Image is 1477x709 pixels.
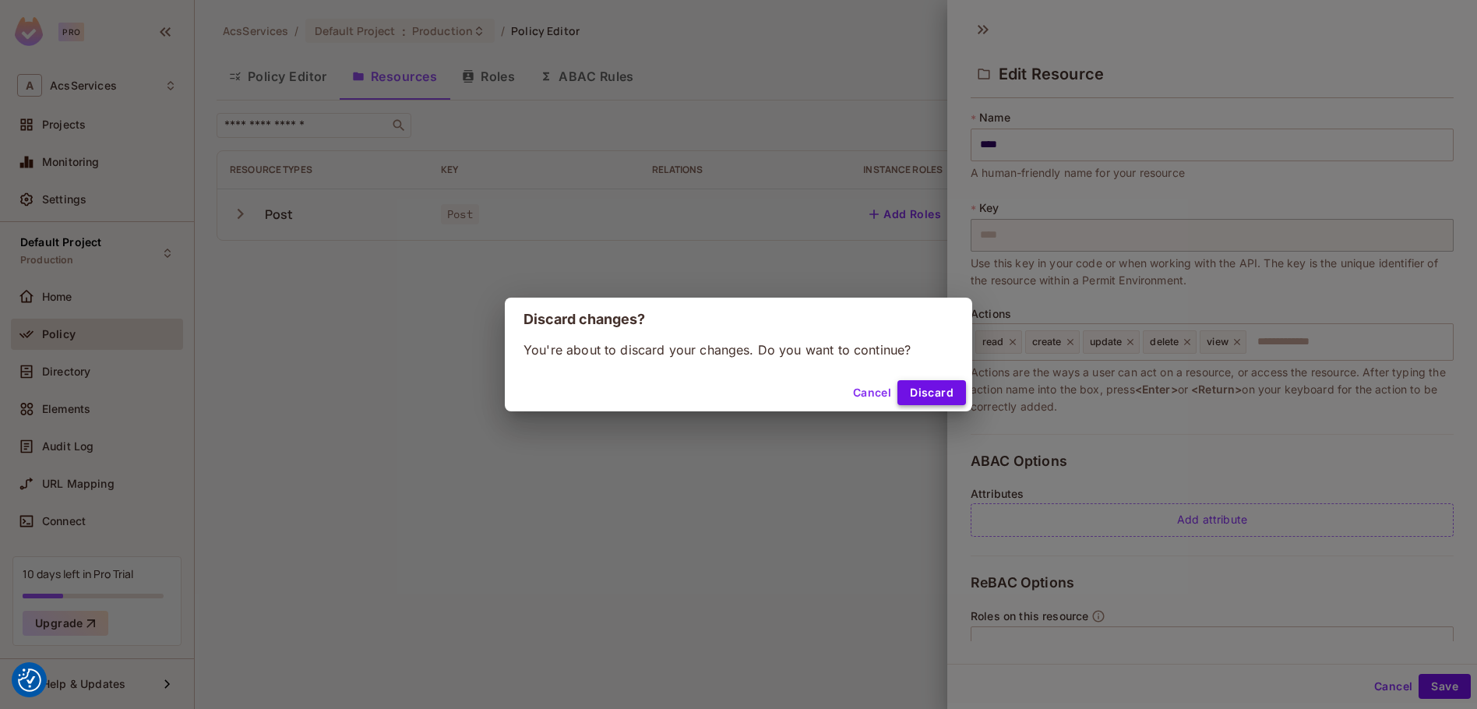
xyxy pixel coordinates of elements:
[505,298,972,341] h2: Discard changes?
[18,668,41,692] img: Revisit consent button
[897,380,966,405] button: Discard
[18,668,41,692] button: Consent Preferences
[847,380,897,405] button: Cancel
[523,341,954,358] p: You're about to discard your changes. Do you want to continue?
